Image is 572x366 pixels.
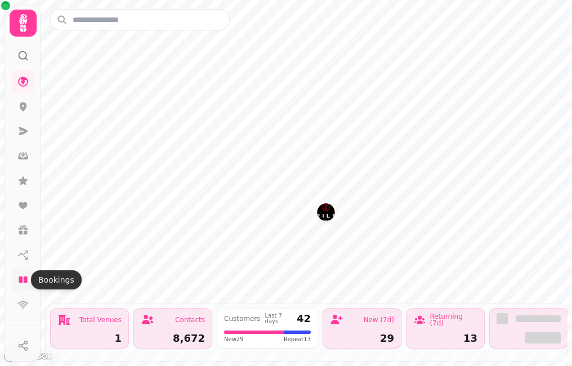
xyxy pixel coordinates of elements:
[317,203,335,225] div: Map marker
[430,313,477,327] div: Returning (7d)
[363,316,394,323] div: New (7d)
[413,333,477,343] div: 13
[31,270,82,289] div: Bookings
[224,335,244,343] span: New 29
[297,314,311,324] div: 42
[3,350,53,363] a: Mapbox logo
[141,333,205,343] div: 8,672
[224,315,261,322] div: Customers
[317,203,335,221] button: Grille Steakhouse
[57,333,122,343] div: 1
[79,316,122,323] div: Total Venues
[330,333,394,343] div: 29
[175,316,205,323] div: Contacts
[284,335,311,343] span: Repeat 13
[265,313,292,324] div: Last 7 days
